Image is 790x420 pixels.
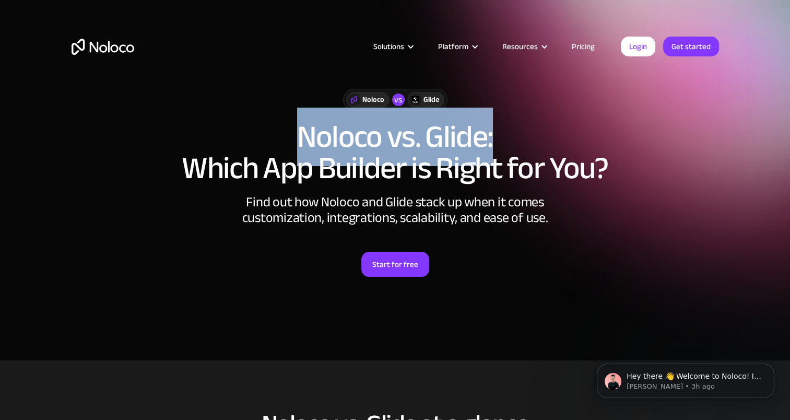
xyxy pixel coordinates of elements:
iframe: Intercom notifications message [581,342,790,415]
h1: Noloco vs. Glide: Which App Builder is Right for You? [72,121,719,184]
div: Solutions [373,40,404,53]
div: Glide [423,94,439,106]
div: Find out how Noloco and Glide stack up when it comes customization, integrations, scalability, an... [239,194,552,226]
div: Platform [438,40,468,53]
a: Pricing [559,40,608,53]
a: Start for free [361,252,429,277]
div: Platform [425,40,489,53]
a: Get started [663,37,719,56]
div: vs [392,94,405,106]
div: Resources [489,40,559,53]
div: Noloco [362,94,384,106]
a: home [72,39,134,55]
div: Resources [502,40,538,53]
a: Login [621,37,655,56]
div: Solutions [360,40,425,53]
